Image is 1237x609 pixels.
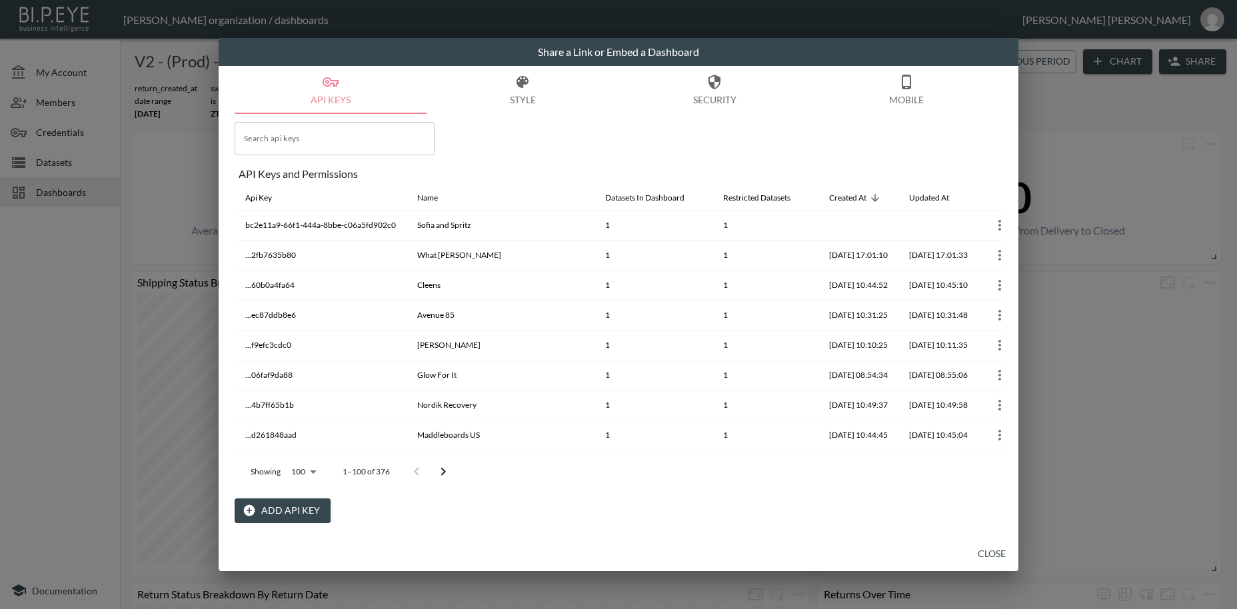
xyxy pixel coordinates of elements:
th: ...17718888bb [235,450,407,480]
th: Glow For It [407,360,595,390]
th: 2025-08-18, 10:49:37 [818,390,898,420]
th: 2025-08-20, 17:01:33 [898,241,978,271]
button: more [989,364,1010,386]
th: ...60b0a4fa64 [235,271,407,301]
button: more [989,215,1010,236]
div: Name [417,190,438,206]
span: Datasets In Dashboard [605,190,702,206]
button: more [989,454,1010,476]
div: Datasets In Dashboard [605,190,684,206]
th: bc2e11a9-66f1-444a-8bbe-c06a5fd902c0 [235,211,407,241]
span: Updated At [909,190,966,206]
th: 2025-08-20, 17:01:10 [818,241,898,271]
th: {"key":null,"ref":null,"props":{"row":{"id":"4201624b-1da3-49ee-8144-a324037d8e72","apiKey":"...0... [978,360,1021,390]
th: Avenue 85 [407,301,595,330]
div: Api Key [245,190,272,206]
th: 1 [712,301,818,330]
th: 1 [595,420,712,450]
div: 100 [286,463,321,480]
div: Created At [829,190,866,206]
th: {"key":null,"ref":null,"props":{"row":{"id":"b2dbcde5-ab3a-4b8b-8d7e-02c8b96e4fd6","apiKey":"...d... [978,420,1021,450]
th: 1 [712,390,818,420]
th: 1 [712,271,818,301]
th: ...4b7ff65b1b [235,390,407,420]
p: Showing [251,466,281,477]
th: {"key":null,"ref":null,"props":{"row":{"id":"3b9cc187-95f0-42ea-8b1e-09f439dcb5b3","apiKey":"...2... [978,241,1021,271]
th: 2025-08-18, 09:27:14 [818,450,898,480]
button: Add API Key [235,498,331,523]
button: Go to next page [430,458,457,485]
button: Security [618,66,810,114]
th: Nordik Recovery [407,390,595,420]
th: 2025-08-19, 10:31:25 [818,301,898,330]
span: Api Key [245,190,289,206]
th: 1 [595,330,712,360]
span: Restricted Datasets [723,190,808,206]
th: 1 [595,271,712,301]
button: more [989,275,1010,296]
th: {"key":null,"ref":null,"props":{"row":{"id":"a9aac58f-a439-4ff6-ab46-d503b01994da","apiKey":"...6... [978,271,1021,301]
h2: Share a Link or Embed a Dashboard [219,38,1018,66]
th: 1 [595,301,712,330]
th: ...2fb7635b80 [235,241,407,271]
th: Sofia and Spritz [407,211,595,241]
th: ...ec87ddb8e6 [235,301,407,330]
th: 1 [712,360,818,390]
button: more [989,334,1010,356]
th: ...d261848aad [235,420,407,450]
th: 1 [595,241,712,271]
th: 1 [595,211,712,241]
th: Laura Vann [407,330,595,360]
th: 1 [595,360,712,390]
th: 1 [595,450,712,480]
th: 1 [595,390,712,420]
th: {"key":null,"ref":null,"props":{"row":{"id":"46c5deab-57d2-4586-9715-025fb425a2ac","apiKey":"...4... [978,390,1021,420]
button: Style [427,66,618,114]
th: 1 [712,450,818,480]
th: 2025-08-18, 09:27:42 [898,450,978,480]
button: more [989,304,1010,326]
th: 1 [712,420,818,450]
th: 2025-08-18, 10:44:45 [818,420,898,450]
button: more [989,245,1010,266]
button: API Keys [235,66,427,114]
th: 2025-08-18, 10:45:04 [898,420,978,450]
th: Cleens [407,271,595,301]
th: {"key":null,"ref":null,"props":{"row":{"id":"ee0c65d1-6cf6-4836-abdc-817459cb4217","apiKey":"...1... [978,450,1021,480]
th: 2025-08-19, 10:11:35 [898,330,978,360]
th: {"key":null,"ref":null,"props":{"row":{"id":"d078f3dc-257b-4174-9a9a-7841f52294ae","apiKey":"bc2e... [978,211,1021,241]
span: Created At [829,190,884,206]
th: 2025-08-19, 10:45:10 [898,271,978,301]
th: 2025-08-19, 10:44:52 [818,271,898,301]
th: 2025-08-19, 10:10:25 [818,330,898,360]
button: Close [970,542,1013,566]
div: API Keys and Permissions [239,167,1002,180]
div: Restricted Datasets [723,190,790,206]
th: ...06faf9da88 [235,360,407,390]
th: ...f9efc3cdc0 [235,330,407,360]
button: more [989,424,1010,446]
th: {"key":null,"ref":null,"props":{"row":{"id":"53a68b5a-9b30-43b0-ad14-15ac5cf84f68","apiKey":"...f... [978,330,1021,360]
div: Updated At [909,190,949,206]
th: 1 [712,211,818,241]
th: 2025-08-18, 10:49:58 [898,390,978,420]
th: Isabella Vrana [407,450,595,480]
th: 1 [712,241,818,271]
span: Name [417,190,455,206]
button: more [989,394,1010,416]
th: {"key":null,"ref":null,"props":{"row":{"id":"cc39ea37-93cd-4b01-8d70-209a490c1018","apiKey":"...e... [978,301,1021,330]
th: 2025-08-19, 08:54:34 [818,360,898,390]
th: 2025-08-19, 08:55:06 [898,360,978,390]
th: What Katie Did [407,241,595,271]
th: Maddleboards US [407,420,595,450]
th: 2025-08-19, 10:31:48 [898,301,978,330]
p: 1–100 of 376 [343,466,390,477]
th: 1 [712,330,818,360]
button: Mobile [810,66,1002,114]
